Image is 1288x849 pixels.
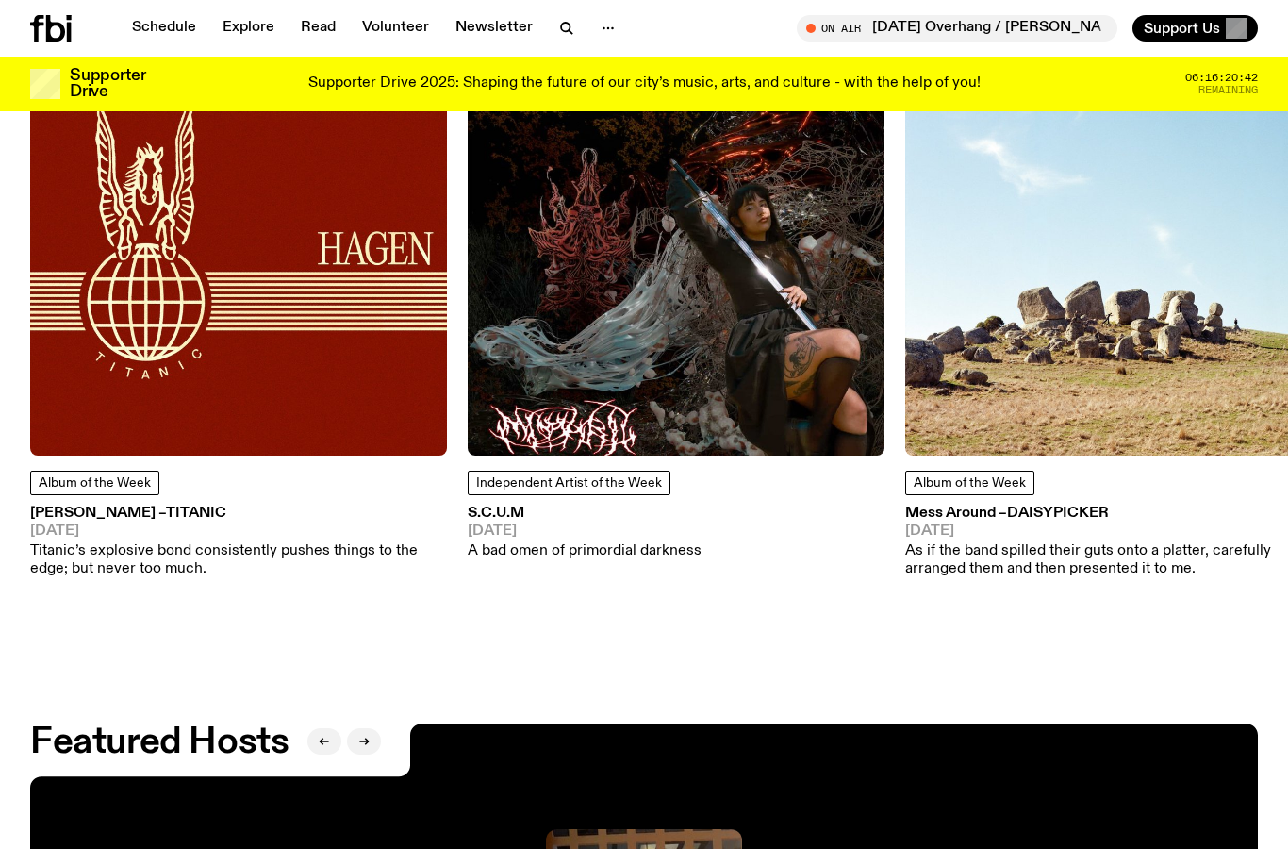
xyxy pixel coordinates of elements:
p: A bad omen of primordial darkness [468,542,702,560]
h3: S.C.U.M [468,507,702,521]
a: Read [289,15,347,42]
a: Newsletter [444,15,544,42]
span: 06:16:20:42 [1185,73,1258,83]
a: Volunteer [351,15,440,42]
h2: Featured Hosts [30,725,289,759]
a: [PERSON_NAME] –Titanic[DATE]Titanic’s explosive bond consistently pushes things to the edge; but ... [30,507,447,579]
h3: [PERSON_NAME] – [30,507,447,521]
span: Album of the Week [914,476,1026,490]
span: Support Us [1144,20,1220,37]
a: Explore [211,15,286,42]
h3: Supporter Drive [70,68,145,100]
p: Supporter Drive 2025: Shaping the future of our city’s music, arts, and culture - with the help o... [308,75,981,92]
span: Titanic [166,506,226,521]
span: Album of the Week [39,476,151,490]
a: S.C.U.M[DATE]A bad omen of primordial darkness [468,507,702,561]
span: [DATE] [468,524,702,539]
a: Album of the Week [30,471,159,495]
span: Daisypicker [1007,506,1109,521]
span: [DATE] [30,524,447,539]
span: Independent Artist of the Week [476,476,662,490]
a: Schedule [121,15,207,42]
a: Album of the Week [905,471,1034,495]
span: Remaining [1198,85,1258,95]
p: Titanic’s explosive bond consistently pushes things to the edge; but never too much. [30,542,447,578]
button: On Air[DATE] Overhang / [PERSON_NAME]’s last show !!!!!! [797,15,1117,42]
a: Independent Artist of the Week [468,471,670,495]
button: Support Us [1132,15,1258,42]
